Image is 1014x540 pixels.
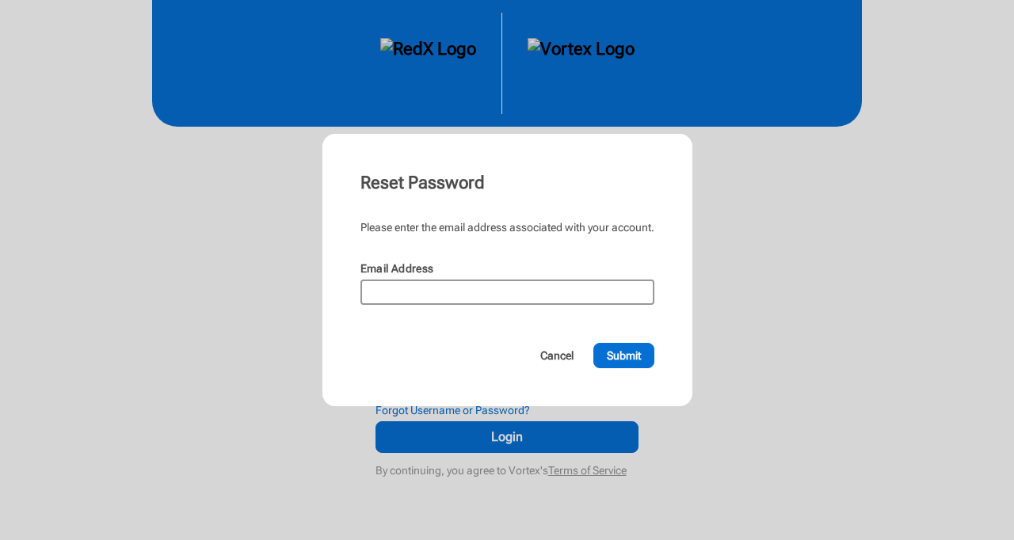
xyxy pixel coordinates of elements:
[540,348,574,363] span: Cancel
[360,172,654,194] div: Reset Password
[607,348,641,363] span: Submit
[360,262,434,275] label: Email Address
[360,219,654,235] div: Please enter the email address associated with your account.
[527,343,587,368] button: Cancel
[593,343,654,368] button: Submit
